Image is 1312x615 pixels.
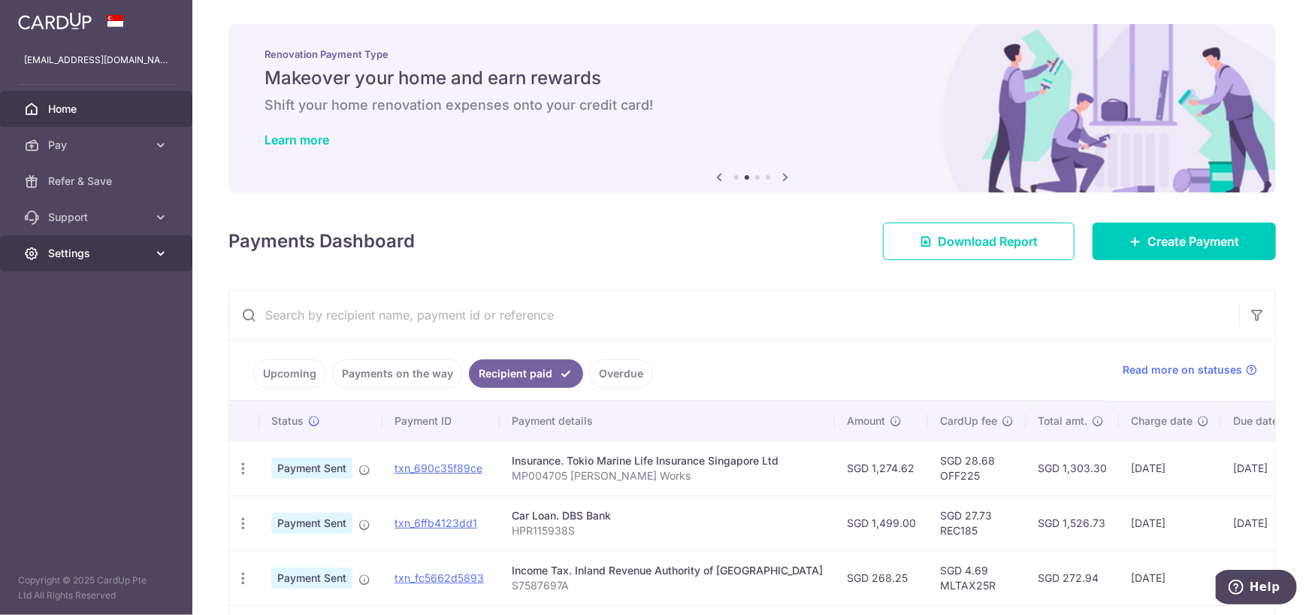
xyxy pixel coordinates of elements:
td: SGD 1,526.73 [1026,495,1119,550]
span: Charge date [1131,414,1193,429]
p: [EMAIL_ADDRESS][DOMAIN_NAME] [24,53,168,68]
a: Upcoming [253,359,326,388]
td: SGD 268.25 [835,550,928,605]
td: [DATE] [1221,441,1307,495]
td: [DATE] [1221,550,1307,605]
h6: Shift your home renovation expenses onto your credit card! [265,96,1240,114]
span: Refer & Save [48,174,147,189]
td: SGD 272.94 [1026,550,1119,605]
a: Payments on the way [332,359,463,388]
span: Pay [48,138,147,153]
span: Due date [1233,414,1278,429]
td: [DATE] [1119,550,1221,605]
span: Settings [48,246,147,261]
span: Total amt. [1038,414,1087,429]
span: Payment Sent [271,458,352,479]
a: Learn more [265,132,329,147]
span: Payment Sent [271,568,352,589]
th: Payment details [500,401,835,441]
td: [DATE] [1119,495,1221,550]
span: Status [271,414,304,429]
th: Payment ID [382,401,500,441]
a: Overdue [589,359,653,388]
span: CardUp fee [940,414,997,429]
a: Read more on statuses [1123,362,1257,377]
h4: Payments Dashboard [228,228,415,255]
a: Recipient paid [469,359,583,388]
span: Home [48,101,147,117]
td: SGD 1,499.00 [835,495,928,550]
a: txn_fc5662d5893 [395,571,484,584]
p: S7587697A [512,578,823,593]
a: txn_690c35f89ce [395,462,482,474]
p: MP004705 [PERSON_NAME] Works [512,468,823,483]
div: Car Loan. DBS Bank [512,508,823,523]
p: Renovation Payment Type [265,48,1240,60]
a: txn_6ffb4123dd1 [395,517,477,529]
p: HPR115938S [512,523,823,538]
td: SGD 1,274.62 [835,441,928,495]
span: Download Report [938,232,1038,250]
span: Support [48,210,147,225]
span: Read more on statuses [1123,362,1242,377]
span: Amount [847,414,885,429]
h5: Makeover your home and earn rewards [265,66,1240,90]
td: SGD 27.73 REC185 [928,495,1026,550]
div: Insurance. Tokio Marine Life Insurance Singapore Ltd [512,453,823,468]
a: Create Payment [1093,223,1276,260]
span: Payment Sent [271,513,352,534]
td: [DATE] [1221,495,1307,550]
img: Renovation banner [228,24,1276,192]
input: Search by recipient name, payment id or reference [229,291,1239,339]
iframe: Opens a widget where you can find more information [1216,570,1297,607]
td: SGD 4.69 MLTAX25R [928,550,1026,605]
a: Download Report [883,223,1075,260]
div: Income Tax. Inland Revenue Authority of [GEOGRAPHIC_DATA] [512,563,823,578]
span: Create Payment [1147,232,1239,250]
td: [DATE] [1119,441,1221,495]
td: SGD 28.68 OFF225 [928,441,1026,495]
td: SGD 1,303.30 [1026,441,1119,495]
img: CardUp [18,12,92,30]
